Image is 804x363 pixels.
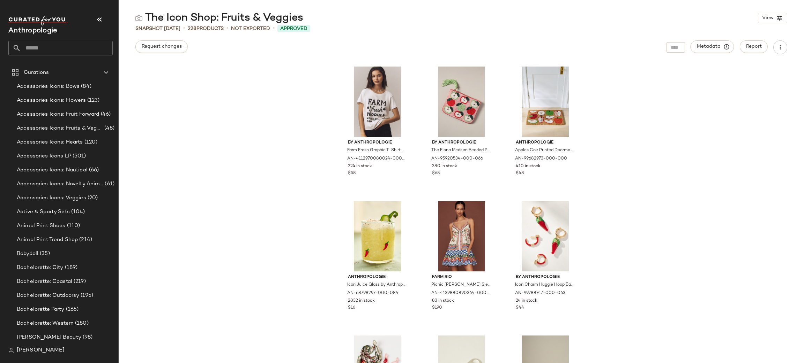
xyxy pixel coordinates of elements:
span: Bachelorette Party [17,306,65,314]
span: View [762,15,774,21]
span: $68 [432,170,440,177]
span: Report [746,44,762,49]
span: Current Company Name [8,27,57,34]
span: 83 in stock [432,298,454,304]
span: (214) [78,236,92,244]
span: $48 [516,170,524,177]
span: By Anthropologie [516,274,575,280]
span: (98) [81,333,93,341]
span: Apples Coir Printed Doormat by Anthropologie, Size: Standard Doormat [515,147,574,154]
span: (35) [38,250,50,258]
span: • [273,24,275,33]
span: Accessories Icons: Fruit Forward [17,110,99,118]
span: (61) [103,180,114,188]
span: By Anthropologie [432,140,491,146]
div: Products [188,25,224,32]
span: 410 in stock [516,163,541,170]
span: $190 [432,305,442,311]
span: (123) [86,96,100,105]
span: (110) [66,222,80,230]
span: AN-95920534-000-066 [431,156,483,162]
span: Animal Print Trend Shop [17,236,78,244]
span: [PERSON_NAME] Beauty [17,333,81,341]
span: (165) [65,306,79,314]
button: Metadata [691,40,734,53]
span: Metadata [697,44,728,50]
span: • [183,24,185,33]
span: AN-99682973-000-000 [515,156,567,162]
img: 99682973_000_b2 [510,67,580,137]
span: Icon Charm Huggie Hoop Earrings, Set of 2 by Anthropologie in Red, Women's, Gold/Plated Brass/Enamel [515,282,574,288]
span: By Anthropologie [348,140,407,146]
span: The Fiona Medium Beaded Pouch by Anthropologie in Pink, Women's, Cotton/Glass [431,147,490,154]
span: Icon Juice Glass by Anthropologie in Clear [347,282,406,288]
span: (46) [99,110,111,118]
span: AN-4139880890364-000-015 [431,290,490,296]
img: 68798297_084_b [342,201,412,271]
span: Accessories Icons: Nautical [17,166,88,174]
span: 224 in stock [348,163,372,170]
span: Animal Print Shoes [17,222,66,230]
span: Curations [24,69,49,77]
span: (104) [70,208,85,216]
span: Bachelorette: Western [17,319,74,327]
span: Accessories Icons: Bows [17,83,80,91]
span: Approved [280,25,307,32]
img: 95920534_066_b [426,67,497,137]
img: 99788747_063_b [510,201,580,271]
button: Request changes [135,40,188,53]
span: AN-99788747-000-063 [515,290,565,296]
span: (189) [64,264,78,272]
span: 2832 in stock [348,298,375,304]
span: (66) [88,166,99,174]
span: (180) [74,319,89,327]
span: $58 [348,170,356,177]
span: Babydoll [17,250,38,258]
span: Accessories Icons: Hearts [17,138,83,146]
span: Anthropologie [516,140,575,146]
span: 380 in stock [432,163,457,170]
span: • [226,24,228,33]
span: $44 [516,305,524,311]
span: Bachelorette: City [17,264,64,272]
img: 4139880890364_015_b [426,201,497,271]
img: svg%3e [8,348,14,353]
img: cfy_white_logo.C9jOOHJF.svg [8,16,68,25]
span: (219) [72,278,86,286]
span: Accessories Icons: Fruits & Veggies [17,124,103,132]
span: AN-68798297-000-084 [347,290,399,296]
span: Snapshot [DATE] [135,25,180,32]
span: Not Exported [231,25,270,32]
span: Accessories Icons: Novelty Animal [17,180,103,188]
span: Request changes [141,44,182,49]
span: Anthropologie [348,274,407,280]
span: 228 [188,26,196,31]
img: 4112970080024_010_b [342,67,412,137]
span: $16 [348,305,355,311]
img: svg%3e [135,15,142,22]
span: (120) [83,138,98,146]
span: Farm Fresh Graphic T-Shirt by Anthropologie in White, Women's, Size: Large, Cotton [347,147,406,154]
span: Bachelorette: Outdoorsy [17,292,79,300]
button: Report [740,40,768,53]
button: View [758,13,787,23]
span: Farm Rio [432,274,491,280]
span: (195) [79,292,93,300]
span: (48) [103,124,114,132]
span: (20) [86,194,98,202]
span: Active & Sporty Sets [17,208,70,216]
span: 24 in stock [516,298,537,304]
span: Accessories Icons LP [17,152,71,160]
div: The Icon Shop: Fruits & Veggies [135,11,303,25]
span: Bachelorette: Coastal [17,278,72,286]
span: (84) [80,83,91,91]
span: Picnic [PERSON_NAME] Sleeveless V-Neck Babydoll Swing Mini Dress by Farm Rio in Beige, Women's, S... [431,282,490,288]
span: AN-4112970080024-000-010 [347,156,406,162]
span: Accessories Icons: Flowers [17,96,86,105]
span: Accessories Icons: Veggies [17,194,86,202]
span: [PERSON_NAME] [17,346,65,355]
span: (501) [71,152,86,160]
